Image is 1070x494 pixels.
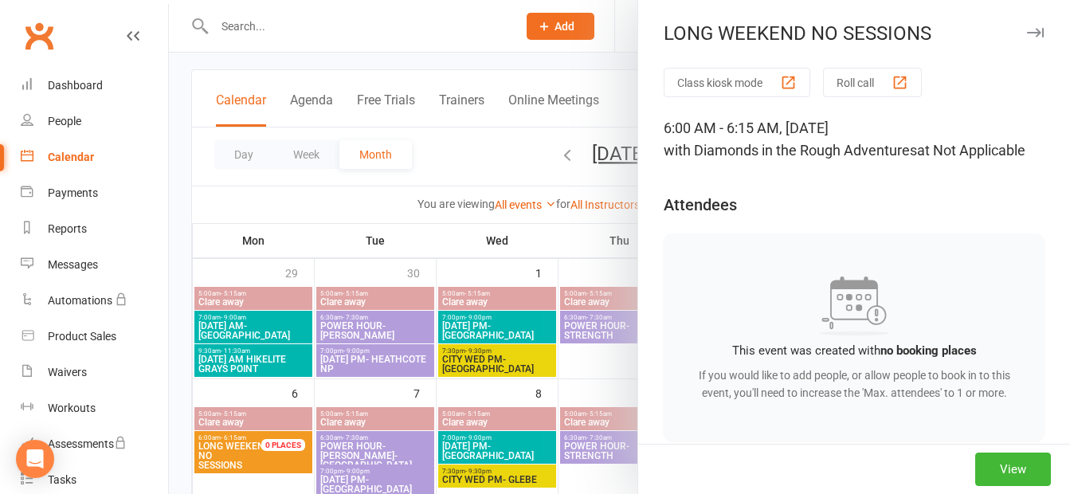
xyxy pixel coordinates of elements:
a: Product Sales [21,319,168,355]
div: Automations [48,294,112,307]
a: People [21,104,168,139]
div: Payments [48,186,98,199]
a: Waivers [21,355,168,390]
div: Tasks [48,473,76,486]
div: Reports [48,222,87,235]
div: Dashboard [48,79,103,92]
a: Calendar [21,139,168,175]
div: Calendar [48,151,94,163]
a: Automations [21,283,168,319]
button: Class kiosk mode [664,68,810,97]
button: Roll call [823,68,922,97]
button: View [975,453,1051,486]
div: Waivers [48,366,87,378]
div: Messages [48,258,98,271]
div: People [48,115,81,127]
div: Workouts [48,402,96,414]
a: Dashboard [21,68,168,104]
strong: no booking places [880,343,977,358]
div: 6:00 AM - 6:15 AM, [DATE] [664,117,1045,162]
a: Reports [21,211,168,247]
div: Assessments [48,437,127,450]
div: Product Sales [48,330,116,343]
div: Open Intercom Messenger [16,440,54,478]
span: at Not Applicable [917,142,1025,159]
div: This event was created with [683,341,1025,360]
a: Assessments [21,426,168,462]
a: Messages [21,247,168,283]
a: Clubworx [19,16,59,56]
div: Attendees [664,194,737,216]
span: with Diamonds in the Rough Adventures [664,142,917,159]
a: Workouts [21,390,168,426]
a: Payments [21,175,168,211]
p: If you would like to add people, or allow people to book in to this event, you'll need to increas... [683,367,1025,402]
div: LONG WEEKEND NO SESSIONS [638,22,1070,45]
